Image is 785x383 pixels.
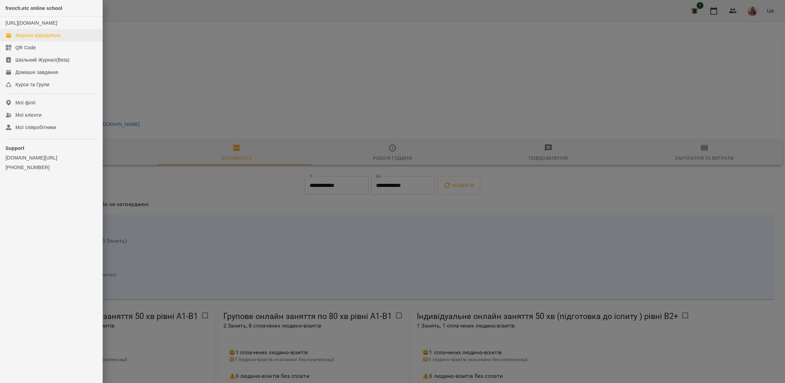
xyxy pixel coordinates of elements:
[5,145,97,152] p: Support
[5,154,97,161] a: [DOMAIN_NAME][URL]
[5,20,57,26] a: [URL][DOMAIN_NAME]
[15,32,61,39] div: Журнал відвідувань
[15,124,56,131] div: Мої співробітники
[5,5,62,11] span: french.etc online school
[5,164,97,171] a: [PHONE_NUMBER]
[15,81,49,88] div: Курси та Групи
[15,56,70,63] div: Шкільний Журнал(Beta)
[15,44,36,51] div: QR Code
[15,69,58,76] div: Домашні завдання
[15,112,41,118] div: Мої клієнти
[15,99,36,106] div: Мої філії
